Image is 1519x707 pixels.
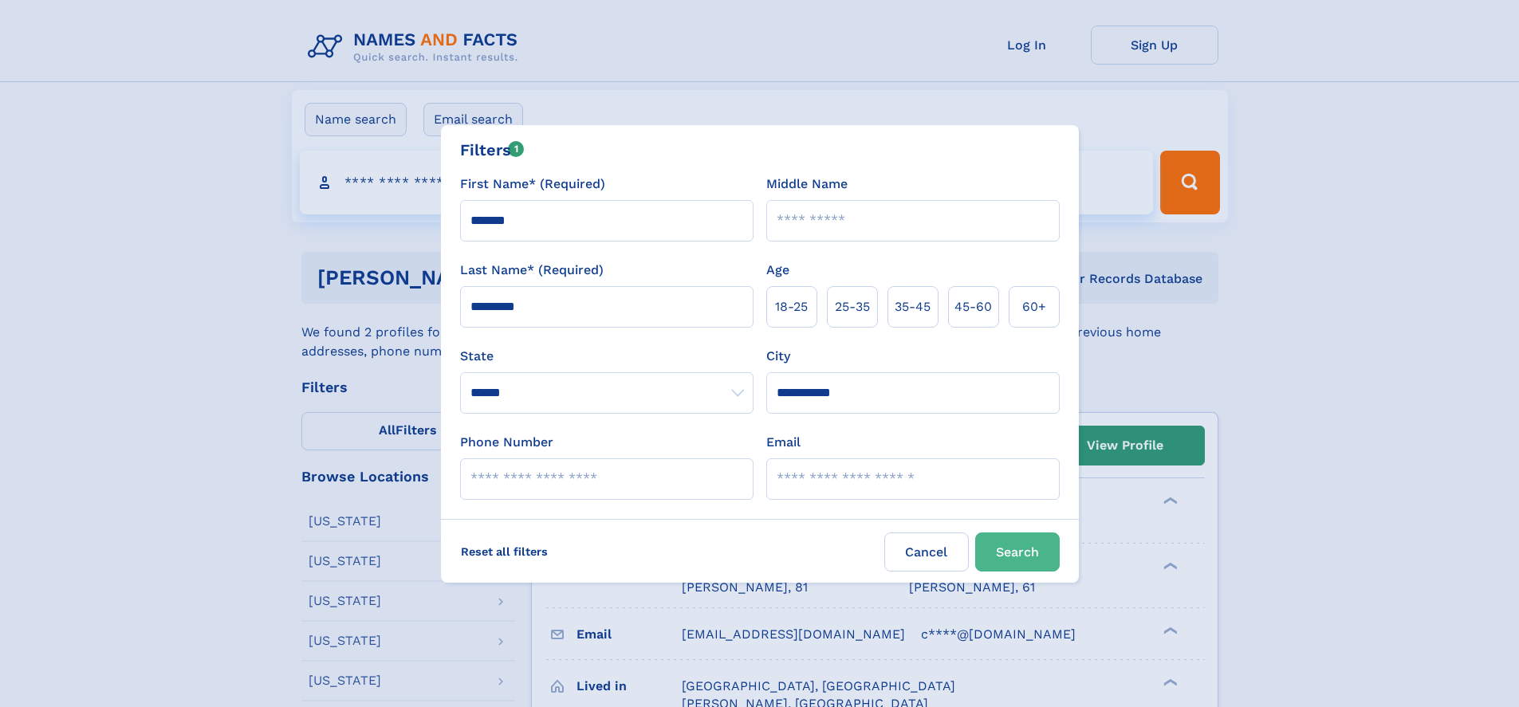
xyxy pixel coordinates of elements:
label: Middle Name [766,175,848,194]
span: 18‑25 [775,297,808,316]
label: Email [766,433,801,452]
label: Last Name* (Required) [460,261,604,280]
label: State [460,347,754,366]
label: City [766,347,790,366]
label: Phone Number [460,433,553,452]
label: Age [766,261,789,280]
button: Search [975,532,1060,571]
span: 35‑45 [895,297,931,316]
label: Cancel [884,532,969,571]
label: First Name* (Required) [460,175,605,194]
span: 25‑35 [835,297,870,316]
div: Filters [460,138,525,162]
label: Reset all filters [451,532,558,571]
span: 60+ [1022,297,1046,316]
span: 45‑60 [954,297,992,316]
